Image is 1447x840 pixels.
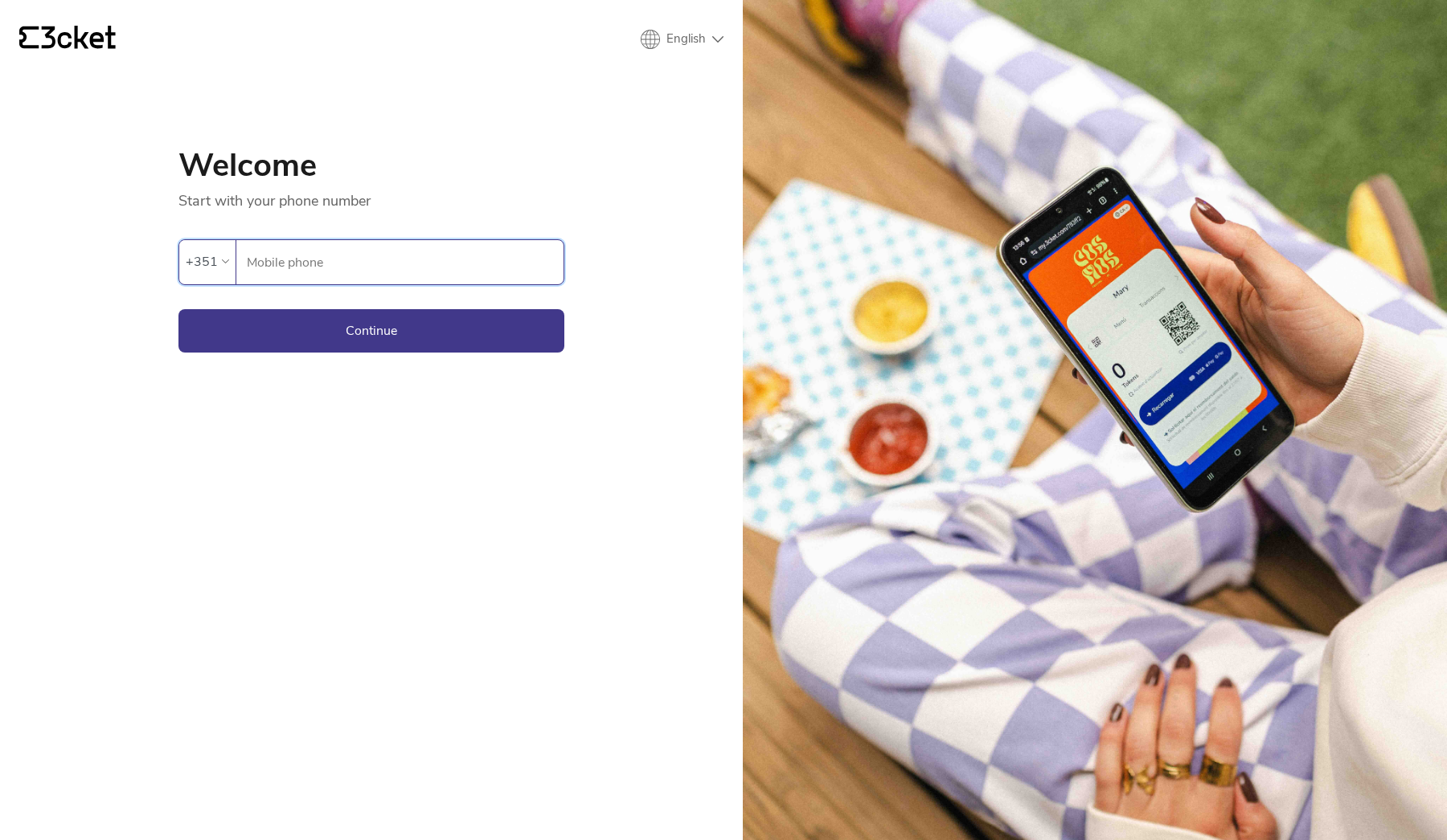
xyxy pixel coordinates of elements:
[246,240,564,284] input: Mobile phone
[19,26,116,53] a: {' '}
[186,250,218,274] div: +351
[236,240,564,285] label: Mobile phone
[178,309,564,353] button: Continue
[178,149,564,181] h1: Welcome
[178,181,564,210] p: Start with your phone number
[19,27,39,49] g: {' '}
